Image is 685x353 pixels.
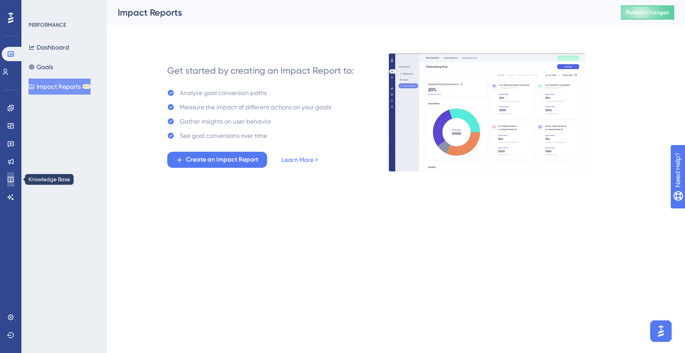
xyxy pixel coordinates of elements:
div: Analyze goal conversion paths [180,87,267,98]
div: BETA [83,84,91,89]
div: Measure the impact of different actions on your goals [180,102,331,112]
div: Gather insights on user behavior [180,116,272,127]
div: Impact Reports [118,6,598,19]
button: Publish Changes [621,5,674,20]
span: Publish Changes [626,9,669,16]
span: Need Help? [21,2,56,13]
div: Get started by creating an Impact Report to: [167,64,354,77]
button: Goals [29,59,53,75]
div: See goal conversions over time [180,130,267,141]
button: Impact ReportsBETA [29,79,91,95]
img: e8cc2031152ba83cd32f6b7ecddf0002.gif [388,53,586,172]
div: PERFORMANCE [29,21,66,29]
span: Create an Impact Report [186,154,258,165]
button: Dashboard [29,39,69,55]
iframe: UserGuiding AI Assistant Launcher [648,318,674,345]
button: Create an Impact Report [167,152,267,168]
a: Learn More > [281,154,318,165]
